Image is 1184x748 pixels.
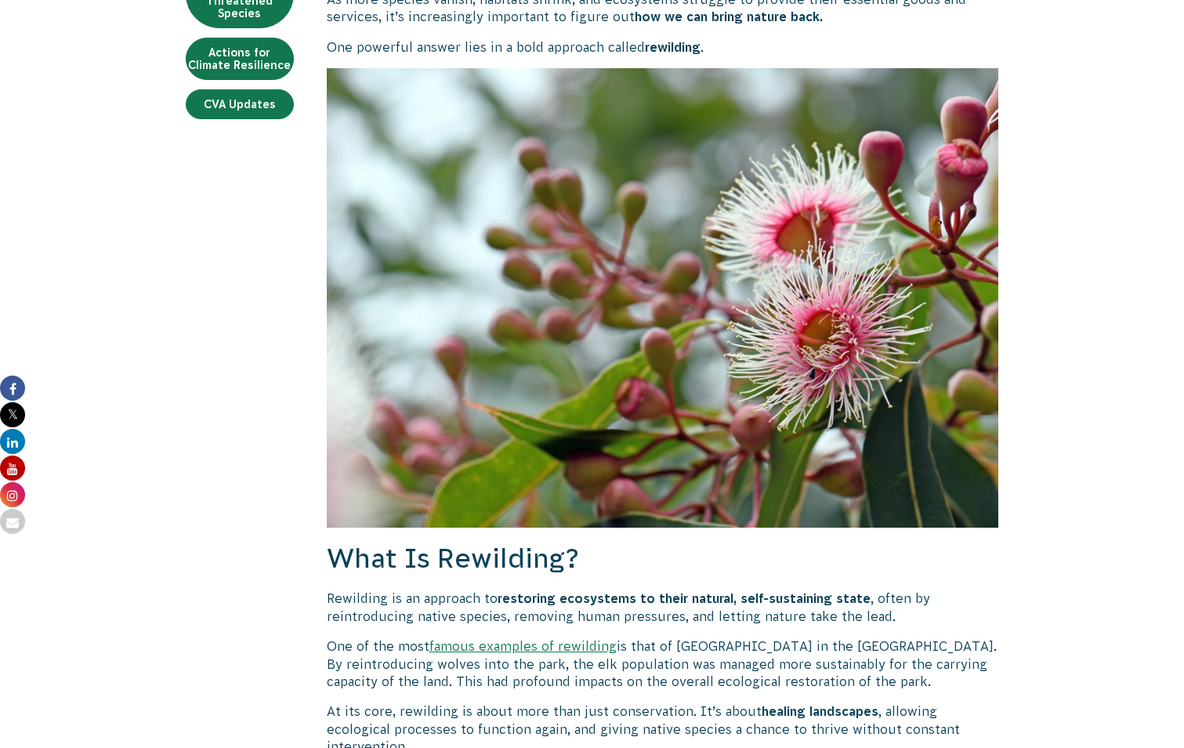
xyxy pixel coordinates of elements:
[762,704,878,718] b: healing landscapes
[327,38,999,56] p: One powerful answer lies in a bold approach called .
[186,38,294,80] a: Actions for Climate Resilience
[498,591,871,605] b: restoring ecosystems to their natural, self-sustaining state
[327,540,999,578] h2: What Is Rewilding?
[186,89,294,119] a: CVA Updates
[429,639,617,653] a: famous examples of rewilding
[635,9,823,24] b: how we can bring nature back.
[327,637,999,690] p: One of the most is that of [GEOGRAPHIC_DATA] in the [GEOGRAPHIC_DATA]. By reintroducing wolves in...
[327,590,999,625] p: Rewilding is an approach to , often by reintroducing native species, removing human pressures, an...
[645,40,701,54] b: rewilding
